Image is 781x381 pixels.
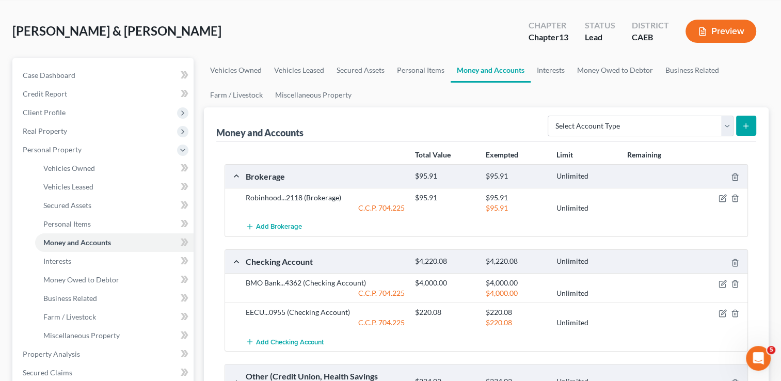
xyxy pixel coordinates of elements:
span: Credit Report [23,89,67,98]
div: $220.08 [481,307,551,317]
a: Personal Items [391,58,451,83]
div: EECU...0955 (Checking Account) [241,307,410,317]
div: $4,000.00 [481,288,551,298]
div: Brokerage [241,171,410,182]
strong: Exempted [486,150,518,159]
a: Secured Assets [35,196,194,215]
div: C.C.P. 704.225 [241,203,410,213]
div: BMO Bank...4362 (Checking Account) [241,278,410,288]
a: Money and Accounts [35,233,194,252]
span: Interests [43,257,71,265]
span: Secured Assets [43,201,91,210]
a: Business Related [35,289,194,308]
a: Miscellaneous Property [269,83,358,107]
div: Unlimited [551,257,621,266]
span: Vehicles Owned [43,164,95,172]
span: Client Profile [23,108,66,117]
span: Real Property [23,126,67,135]
span: Business Related [43,294,97,303]
span: [PERSON_NAME] & [PERSON_NAME] [12,23,221,38]
span: Personal Items [43,219,91,228]
span: Personal Property [23,145,82,154]
div: $95.91 [410,171,481,181]
a: Business Related [659,58,725,83]
div: $95.91 [481,171,551,181]
div: Unlimited [551,171,621,181]
span: Vehicles Leased [43,182,93,191]
a: Vehicles Owned [204,58,268,83]
div: Money and Accounts [216,126,304,139]
div: $95.91 [481,203,551,213]
a: Money and Accounts [451,58,531,83]
div: Chapter [529,31,568,43]
span: Property Analysis [23,350,80,358]
span: 13 [559,32,568,42]
iframe: Intercom live chat [746,346,771,371]
a: Money Owed to Debtor [571,58,659,83]
a: Miscellaneous Property [35,326,194,345]
span: Add Brokerage [256,223,302,231]
span: Money and Accounts [43,238,111,247]
div: Unlimited [551,203,621,213]
span: Money Owed to Debtor [43,275,119,284]
span: 5 [767,346,775,354]
button: Preview [686,20,756,43]
div: Status [585,20,615,31]
div: $4,000.00 [410,278,481,288]
div: C.C.P. 704.225 [241,288,410,298]
span: Miscellaneous Property [43,331,120,340]
a: Interests [531,58,571,83]
div: $4,220.08 [481,257,551,266]
button: Add Checking Account [246,332,324,351]
a: Vehicles Leased [35,178,194,196]
div: Checking Account [241,256,410,267]
a: Credit Report [14,85,194,103]
span: Secured Claims [23,368,72,377]
div: $95.91 [410,193,481,203]
a: Case Dashboard [14,66,194,85]
div: $220.08 [481,317,551,328]
div: Lead [585,31,615,43]
a: Vehicles Owned [35,159,194,178]
span: Case Dashboard [23,71,75,80]
a: Secured Assets [330,58,391,83]
a: Farm / Livestock [35,308,194,326]
a: Money Owed to Debtor [35,271,194,289]
div: C.C.P. 704.225 [241,317,410,328]
span: Add Checking Account [256,338,324,346]
div: $95.91 [481,193,551,203]
div: Robinhood...2118 (Brokerage) [241,193,410,203]
strong: Total Value [415,150,451,159]
a: Farm / Livestock [204,83,269,107]
strong: Remaining [627,150,661,159]
button: Add Brokerage [246,217,302,236]
span: Farm / Livestock [43,312,96,321]
div: Chapter [529,20,568,31]
strong: Limit [556,150,573,159]
a: Vehicles Leased [268,58,330,83]
div: District [632,20,669,31]
div: Unlimited [551,288,621,298]
div: $220.08 [410,307,481,317]
a: Personal Items [35,215,194,233]
a: Property Analysis [14,345,194,363]
div: $4,000.00 [481,278,551,288]
div: CAEB [632,31,669,43]
a: Interests [35,252,194,271]
div: Unlimited [551,317,621,328]
div: $4,220.08 [410,257,481,266]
